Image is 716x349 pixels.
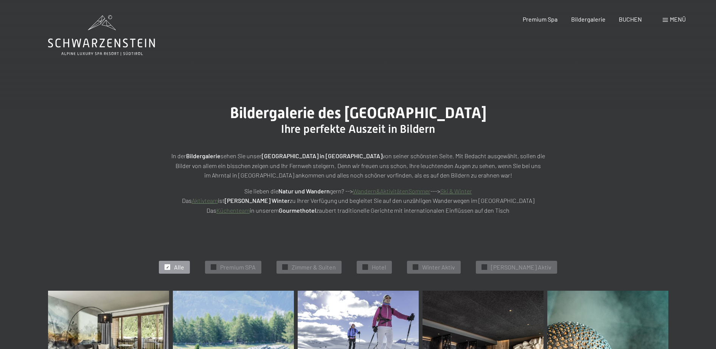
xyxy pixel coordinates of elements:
a: Aktivteam [192,197,218,204]
strong: Natur und Wandern [278,187,330,195]
a: Bildergalerie [571,16,606,23]
a: Küchenteam [216,207,250,214]
strong: Bildergalerie [186,152,221,159]
strong: [PERSON_NAME] Winter [225,197,290,204]
a: Wandern&AktivitätenSommer [353,187,430,195]
a: Ski & Winter [440,187,472,195]
a: BUCHEN [619,16,642,23]
span: Bildergalerie des [GEOGRAPHIC_DATA] [230,104,486,122]
span: ✓ [284,265,287,270]
span: Zimmer & Suiten [292,263,336,271]
strong: Gourmethotel [279,207,316,214]
span: Hotel [372,263,386,271]
span: Menü [670,16,686,23]
span: Alle [174,263,184,271]
span: ✓ [212,265,215,270]
p: Sie lieben die gern? --> ---> Das ist zu Ihrer Verfügung und begleitet Sie auf den unzähligen Wan... [169,186,547,215]
span: ✓ [364,265,367,270]
strong: [GEOGRAPHIC_DATA] in [GEOGRAPHIC_DATA] [262,152,382,159]
span: ✓ [166,265,169,270]
span: Ihre perfekte Auszeit in Bildern [281,122,435,136]
p: In der sehen Sie unser von seiner schönsten Seite. Mit Bedacht ausgewählt, sollen die Bilder von ... [169,151,547,180]
span: [PERSON_NAME] Aktiv [491,263,551,271]
span: Premium SPA [220,263,256,271]
span: ✓ [414,265,417,270]
span: Winter Aktiv [422,263,455,271]
span: ✓ [483,265,486,270]
a: Premium Spa [523,16,558,23]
